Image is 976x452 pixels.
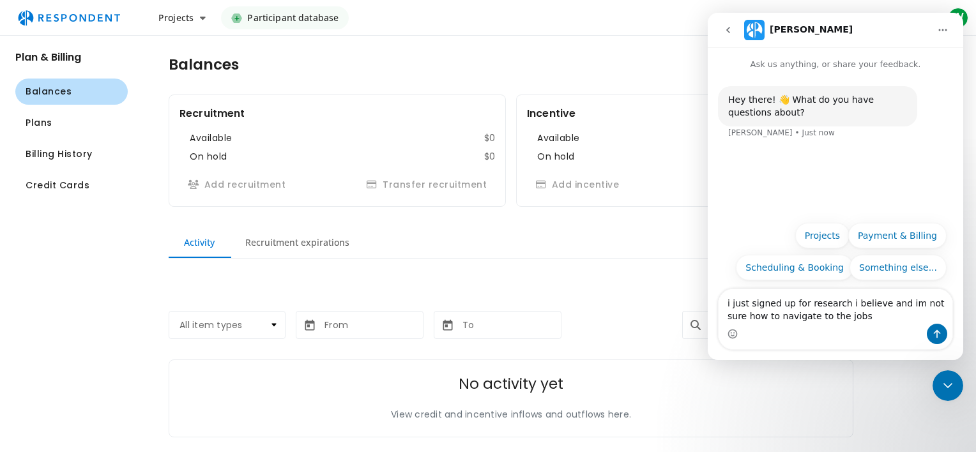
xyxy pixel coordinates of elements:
[527,105,576,121] h2: Incentive
[247,6,339,29] span: Participant database
[527,174,627,196] button: Add incentive
[358,174,496,196] button: Transfer recruitment
[15,141,128,167] button: Navigate to Billing History
[230,227,365,258] md-tab-item: Recruitment expirations
[190,150,227,163] dt: On hold
[26,179,89,192] span: Credit Cards
[169,227,230,258] md-tab-item: Activity
[15,51,128,63] h2: Plan & Billing
[812,6,940,29] button: Mustard seed Team
[933,370,963,401] iframe: Intercom live chat
[15,79,128,105] button: Navigate to Balances
[179,178,294,190] span: Buying recruitment has been paused while your account is under review. Review can take 1-3 busine...
[179,174,294,196] button: Add recruitment
[15,110,128,136] button: Navigate to Plans
[10,6,128,30] img: respondent-logo.png
[391,408,631,421] p: View credit and incentive inflows and outflows here.
[221,6,349,29] a: Participant database
[537,150,575,163] dt: On hold
[459,375,563,393] h2: No activity yet
[948,8,968,28] span: W
[158,11,194,24] span: Projects
[703,311,853,339] input: Search by project
[26,147,93,161] span: Billing History
[26,85,72,98] span: Balances
[26,116,52,130] span: Plans
[298,315,321,338] button: md-calendar
[527,178,627,190] span: Buying incentive has been paused while your account is under review. Review can take 1-3 business...
[751,5,777,31] a: Message participants
[436,315,459,338] button: md-calendar
[708,13,963,360] iframe: Intercom live chat
[148,6,216,29] button: Projects
[837,11,924,24] span: Mustard seed Team
[15,172,128,199] button: Navigate to Credit Cards
[462,319,539,335] input: To
[945,6,971,29] button: W
[484,150,496,163] dd: $0
[190,132,233,145] dt: Available
[537,132,580,145] dt: Available
[324,319,401,335] input: From
[782,5,807,31] a: Help and support
[179,105,245,121] h2: Recruitment
[484,132,496,145] dd: $0
[358,178,496,190] span: Transferring recruitment has been paused while your account is under review. Review can take 1-3 ...
[169,56,239,74] h1: Balances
